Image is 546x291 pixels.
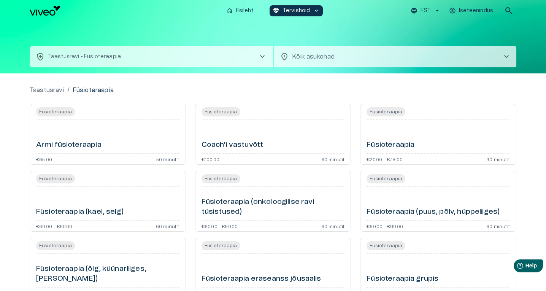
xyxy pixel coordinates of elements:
h6: Füsioteraapia (onkoloogilise ravi tüsistused) [202,197,345,217]
h6: Füsioteraapia (kael, selg) [36,207,124,217]
p: €60.00 - €80.00 [202,224,238,228]
span: Füsioteraapia [36,174,75,183]
img: Viveo logo [30,6,60,16]
p: / [67,86,70,95]
a: Open service booking details [30,171,186,232]
p: Füsioteraapia [73,86,114,95]
span: Füsioteraapia [36,241,75,250]
button: Iseteenindus [448,5,495,16]
span: Füsioteraapia [367,241,405,250]
span: Füsioteraapia [202,107,240,116]
h6: Füsioteraapia [367,140,414,150]
p: 90 minutit [486,157,510,161]
p: 60 minutit [321,224,345,228]
span: search [504,6,513,15]
a: Open service booking details [195,104,351,165]
button: health_and_safetyTaastusravi - Füsioteraapiachevron_right [30,46,273,67]
p: Esileht [236,7,254,15]
button: EST [409,5,442,16]
p: €100.00 [202,157,219,161]
span: Füsioteraapia [367,174,405,183]
a: Navigate to homepage [30,6,220,16]
h6: Coach'i vastuvõtt [202,140,263,150]
span: Füsioteraapia [202,174,240,183]
p: Tervishoid [283,7,310,15]
p: €20.00 - €78.00 [367,157,403,161]
span: chevron_right [502,52,511,61]
button: open search modal [501,3,516,18]
p: Iseteenindus [459,7,493,15]
span: Füsioteraapia [367,107,405,116]
p: 60 minutit [156,224,179,228]
p: EST [421,7,431,15]
a: Taastusravi [30,86,64,95]
p: 60 minutit [486,224,510,228]
h6: Füsioteraapia (õlg, küünarliiges, [PERSON_NAME]) [36,264,179,284]
span: home [226,7,233,14]
p: €60.00 - €80.00 [367,224,403,228]
iframe: Help widget launcher [487,256,546,278]
span: Füsioteraapia [36,107,75,116]
h6: Füsioteraapia eraseanss jõusaalis [202,274,321,284]
span: health_and_safety [36,52,45,61]
p: €60.00 - €80.00 [36,224,73,228]
a: Open service booking details [30,104,186,165]
button: homeEsileht [223,5,257,16]
h6: Füsioteraapia grupis [367,274,438,284]
a: Open service booking details [360,171,516,232]
h6: Füsioteraapia (puus, põlv, hüppeliiges) [367,207,500,217]
p: €65.00 [36,157,52,161]
span: Füsioteraapia [202,241,240,250]
span: keyboard_arrow_down [313,7,320,14]
h6: Armi füsioteraapia [36,140,102,150]
button: ecg_heartTervishoidkeyboard_arrow_down [270,5,323,16]
a: Open service booking details [195,171,351,232]
p: 50 minutit [156,157,179,161]
span: chevron_right [258,52,267,61]
span: ecg_heart [273,7,279,14]
p: 60 minutit [321,157,345,161]
p: Kõik asukohad [292,52,490,61]
p: Taastusravi - Füsioteraapia [48,53,121,61]
span: location_on [280,52,289,61]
